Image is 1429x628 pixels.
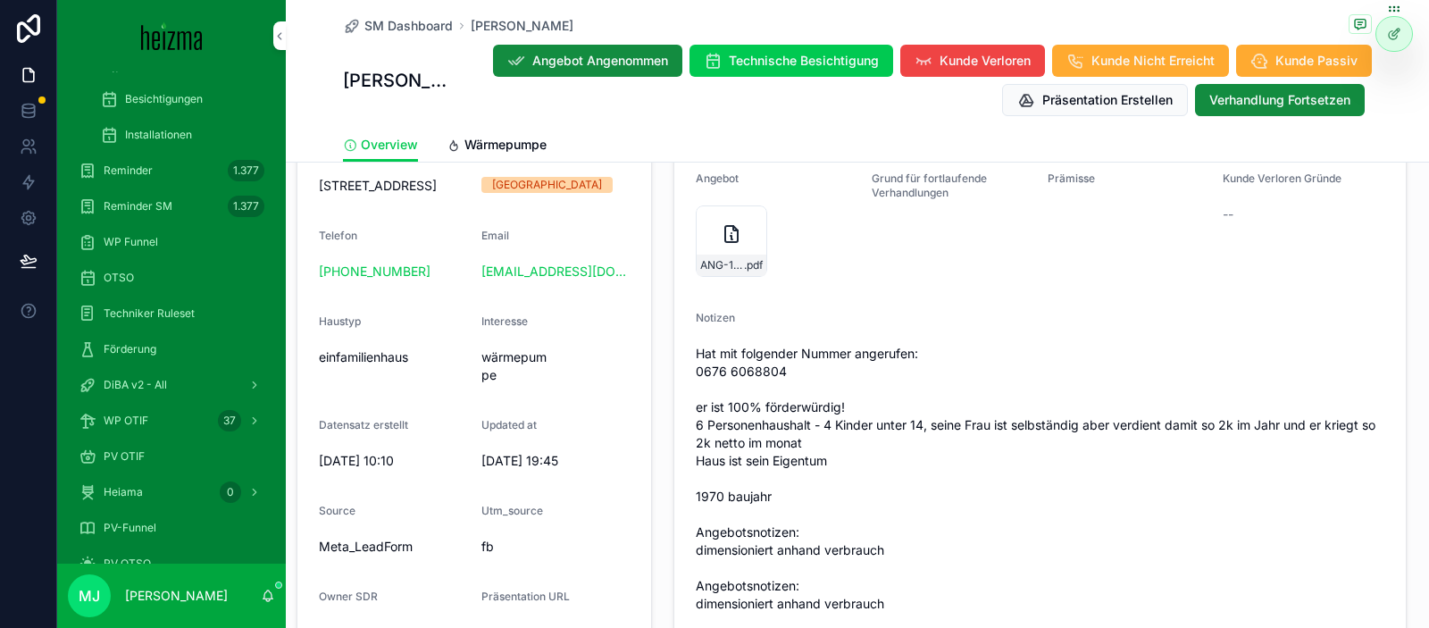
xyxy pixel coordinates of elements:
[481,229,509,242] span: Email
[104,199,172,214] span: Reminder SM
[492,177,602,193] div: [GEOGRAPHIC_DATA]
[319,504,355,517] span: Source
[104,521,156,535] span: PV-Funnel
[361,136,418,154] span: Overview
[104,342,156,356] span: Förderung
[319,229,357,242] span: Telefon
[68,512,275,544] a: PV-Funnel
[220,481,241,503] div: 0
[68,440,275,473] a: PV OTIF
[319,314,361,328] span: Haustyp
[104,378,167,392] span: DiBA v2 - All
[343,68,449,93] h1: [PERSON_NAME]
[218,410,241,431] div: 37
[1091,52,1215,70] span: Kunde Nicht Erreicht
[493,45,682,77] button: Angebot Angenommen
[104,449,145,464] span: PV OTIF
[79,585,100,607] span: MJ
[532,52,668,70] span: Angebot Angenommen
[872,172,987,199] span: Grund für fortlaufende Verhandlungen
[1275,52,1358,70] span: Kunde Passiv
[68,476,275,508] a: Heiama0
[319,452,467,470] span: [DATE] 10:10
[68,405,275,437] a: WP OTIF37
[68,262,275,294] a: OTSO
[228,160,264,181] div: 1.377
[68,297,275,330] a: Techniker Ruleset
[744,258,763,272] span: .pdf
[1042,91,1173,109] span: Präsentation Erstellen
[481,538,630,556] span: fb
[141,21,203,50] img: App logo
[700,258,744,272] span: ANG-13374-[GEOGRAPHIC_DATA]-2025-09-30
[68,190,275,222] a: Reminder SM1.377
[319,263,430,281] a: [PHONE_NUMBER]
[481,452,630,470] span: [DATE] 19:45
[689,45,893,77] button: Technische Besichtigung
[319,418,408,431] span: Datensatz erstellt
[1052,45,1229,77] button: Kunde Nicht Erreicht
[125,587,228,605] p: [PERSON_NAME]
[447,129,547,164] a: Wärmepumpe
[104,485,143,499] span: Heiama
[696,345,1384,613] span: Hat mit folgender Nummer angerufen: 0676 6068804 er ist 100% förderwürdig! 6 Personenhaushalt - 4...
[481,348,548,384] span: wärmepumpe
[1223,172,1341,185] span: Kunde Verloren Gründe
[104,163,153,178] span: Reminder
[104,306,195,321] span: Techniker Ruleset
[1195,84,1365,116] button: Verhandlung Fortsetzen
[696,172,739,185] span: Angebot
[68,226,275,258] a: WP Funnel
[471,17,573,35] a: [PERSON_NAME]
[481,504,543,517] span: Utm_source
[68,155,275,187] a: Reminder1.377
[481,314,528,328] span: Interesse
[319,348,467,366] span: einfamilienhaus
[364,17,453,35] span: SM Dashboard
[104,271,134,285] span: OTSO
[1002,84,1188,116] button: Präsentation Erstellen
[125,128,192,142] span: Installationen
[57,71,286,564] div: scrollable content
[481,263,630,281] a: [EMAIL_ADDRESS][DOMAIN_NAME]
[228,196,264,217] div: 1.377
[319,538,467,556] span: Meta_LeadForm
[343,17,453,35] a: SM Dashboard
[940,52,1031,70] span: Kunde Verloren
[464,136,547,154] span: Wärmepumpe
[104,414,148,428] span: WP OTIF
[481,590,570,603] span: Präsentation URL
[68,548,275,580] a: PV OTSO
[104,557,151,571] span: PV OTSO
[1048,172,1095,185] span: Prämisse
[89,83,275,115] a: Besichtigungen
[319,177,467,195] span: [STREET_ADDRESS]
[1236,45,1372,77] button: Kunde Passiv
[319,590,378,603] span: Owner SDR
[68,333,275,365] a: Förderung
[68,369,275,401] a: DiBA v2 - All
[125,92,203,106] span: Besichtigungen
[900,45,1045,77] button: Kunde Verloren
[1223,205,1233,223] span: --
[481,418,537,431] span: Updated at
[89,119,275,151] a: Installationen
[696,311,735,324] span: Notizen
[1209,91,1350,109] span: Verhandlung Fortsetzen
[729,52,879,70] span: Technische Besichtigung
[104,235,158,249] span: WP Funnel
[343,129,418,163] a: Overview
